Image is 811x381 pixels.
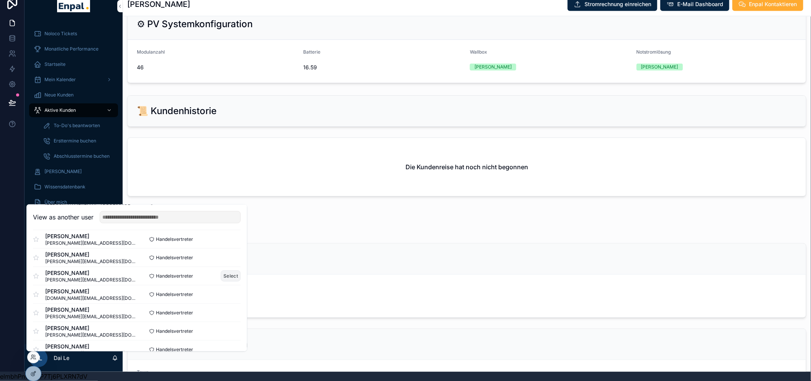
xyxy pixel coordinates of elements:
[156,254,193,260] span: Handelsvertreter
[33,213,94,222] h2: View as another user
[156,291,193,297] span: Handelsvertreter
[156,309,193,316] span: Handelsvertreter
[749,0,797,8] span: Enpal Kontaktieren
[137,64,297,71] span: 46
[45,324,137,332] span: [PERSON_NAME]
[29,42,118,56] a: Monatliche Performance
[54,138,96,144] span: Ersttermine buchen
[29,195,118,209] a: Über mich
[137,18,253,30] h2: ⚙ PV Systemkonfiguration
[45,313,137,319] span: [PERSON_NAME][EMAIL_ADDRESS][DOMAIN_NAME]
[156,328,193,334] span: Handelsvertreter
[45,232,137,240] span: [PERSON_NAME]
[44,46,99,52] span: Monatliche Performance
[45,287,137,295] span: [PERSON_NAME]
[44,92,74,98] span: Neue Kunden
[304,64,464,71] span: 16.59
[29,180,118,194] a: Wissensdatenbank
[44,199,67,205] span: Über mich
[45,342,137,350] span: [PERSON_NAME]
[25,21,123,234] div: scrollable content
[44,107,76,113] span: Aktive Kunden
[45,306,137,313] span: [PERSON_NAME]
[45,295,137,301] span: [DOMAIN_NAME][EMAIL_ADDRESS][DOMAIN_NAME]
[45,332,137,338] span: [PERSON_NAME][EMAIL_ADDRESS][DOMAIN_NAME]
[221,270,241,281] button: Select
[677,0,723,8] span: E-Mail Dashboard
[137,105,217,117] h2: 📜 Kundenhistorie
[29,165,118,178] a: [PERSON_NAME]
[45,350,137,356] span: [PERSON_NAME][EMAIL_ADDRESS][DOMAIN_NAME]
[54,153,110,159] span: Abschlusstermine buchen
[45,258,137,264] span: [PERSON_NAME][EMAIL_ADDRESS][DOMAIN_NAME]
[45,276,137,283] span: [PERSON_NAME][EMAIL_ADDRESS][DOMAIN_NAME]
[584,0,651,8] span: Stromrechnung einreichen
[45,250,137,258] span: [PERSON_NAME]
[54,123,100,129] span: To-Do's beantworten
[641,64,678,70] div: [PERSON_NAME]
[45,240,137,246] span: [PERSON_NAME][EMAIL_ADDRESS][DOMAIN_NAME]
[45,269,137,276] span: [PERSON_NAME]
[29,73,118,87] a: Mein Kalender
[470,49,487,55] span: Wallbox
[156,236,193,242] span: Handelsvertreter
[156,273,193,279] span: Handelsvertreter
[44,168,82,175] span: [PERSON_NAME]
[304,49,321,55] span: Batterie
[29,57,118,71] a: Startseite
[38,134,118,148] a: Ersttermine buchen
[29,27,118,41] a: Noloco Tickets
[44,184,85,190] span: Wissensdatenbank
[38,149,118,163] a: Abschlusstermine buchen
[44,77,76,83] span: Mein Kalender
[54,354,69,362] p: Dai Le
[405,162,528,172] h2: Die Kundenreise hat noch nicht begonnen
[38,119,118,132] a: To-Do's beantworten
[29,88,118,102] a: Neue Kunden
[137,369,149,375] span: Town
[637,49,671,55] span: Notstromlösung
[156,346,193,352] span: Handelsvertreter
[44,61,66,67] span: Startseite
[44,31,77,37] span: Noloco Tickets
[474,64,512,70] div: [PERSON_NAME]
[137,49,165,55] span: Modulanzahl
[29,103,118,117] a: Aktive Kunden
